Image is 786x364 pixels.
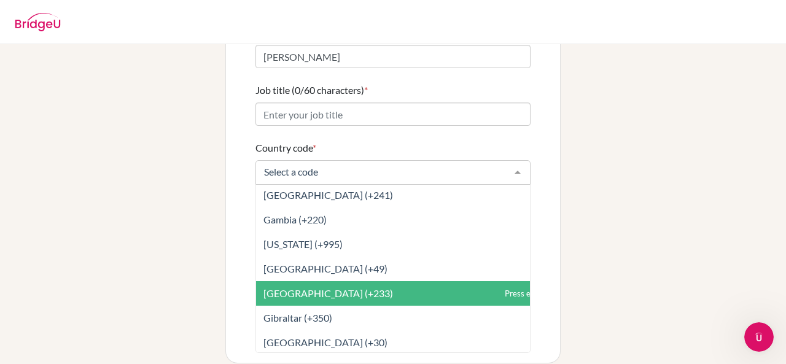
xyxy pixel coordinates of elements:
[255,45,531,68] input: Enter your surname
[263,336,387,348] span: [GEOGRAPHIC_DATA] (+30)
[261,166,505,178] input: Select a code
[263,287,393,299] span: [GEOGRAPHIC_DATA] (+233)
[263,189,393,201] span: [GEOGRAPHIC_DATA] (+241)
[255,83,368,98] label: Job title (0/60 characters)
[263,263,387,274] span: [GEOGRAPHIC_DATA] (+49)
[15,13,61,31] img: BridgeU logo
[263,312,332,323] span: Gibraltar (+350)
[255,103,531,126] input: Enter your job title
[744,322,774,352] iframe: Intercom live chat
[263,214,327,225] span: Gambia (+220)
[255,141,316,155] label: Country code
[263,238,343,250] span: [US_STATE] (+995)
